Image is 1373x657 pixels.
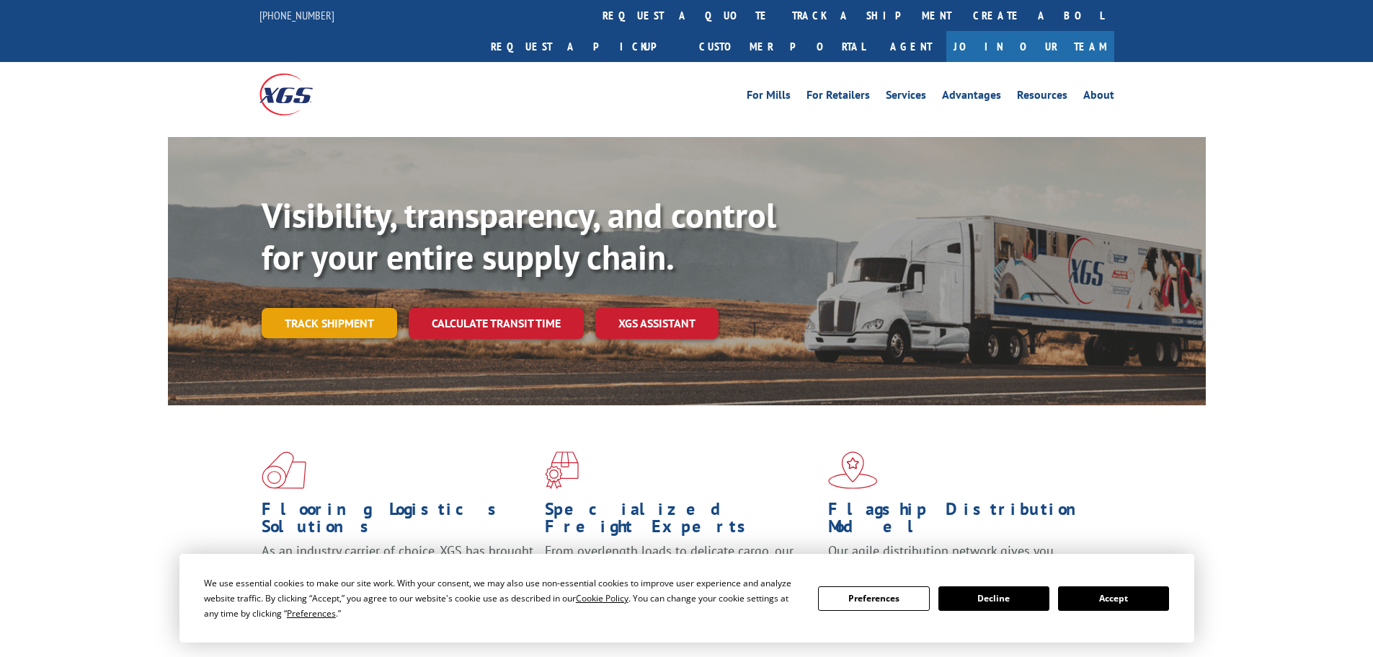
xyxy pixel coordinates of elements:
[204,576,801,621] div: We use essential cookies to make our site work. With your consent, we may also use non-essential ...
[262,451,306,489] img: xgs-icon-total-supply-chain-intelligence-red
[1058,586,1169,611] button: Accept
[818,586,929,611] button: Preferences
[747,89,791,105] a: For Mills
[886,89,926,105] a: Services
[938,586,1049,611] button: Decline
[688,31,876,62] a: Customer Portal
[807,89,870,105] a: For Retailers
[545,542,817,607] p: From overlength loads to delicate cargo, our experienced staff knows the best way to move your fr...
[1017,89,1067,105] a: Resources
[828,501,1101,542] h1: Flagship Distribution Model
[876,31,946,62] a: Agent
[828,542,1093,576] span: Our agile distribution network gives you nationwide inventory management on demand.
[545,451,579,489] img: xgs-icon-focused-on-flooring-red
[942,89,1001,105] a: Advantages
[262,193,776,279] b: Visibility, transparency, and control for your entire supply chain.
[545,501,817,542] h1: Specialized Freight Experts
[179,554,1194,643] div: Cookie Consent Prompt
[262,501,534,542] h1: Flooring Logistics Solutions
[259,8,334,22] a: [PHONE_NUMBER]
[946,31,1114,62] a: Join Our Team
[287,607,336,619] span: Preferences
[409,308,584,339] a: Calculate transit time
[828,451,878,489] img: xgs-icon-flagship-distribution-model-red
[576,592,628,604] span: Cookie Policy
[595,308,719,339] a: XGS ASSISTANT
[1083,89,1114,105] a: About
[262,542,533,594] span: As an industry carrier of choice, XGS has brought innovation and dedication to flooring logistics...
[480,31,688,62] a: Request a pickup
[262,308,397,338] a: Track shipment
